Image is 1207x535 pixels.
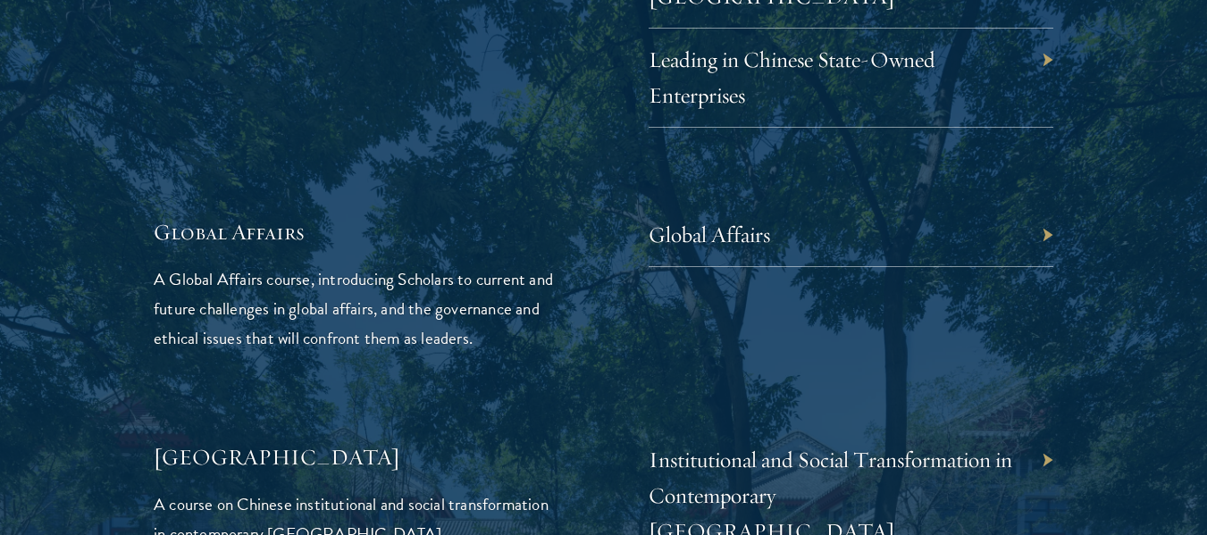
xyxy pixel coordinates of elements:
h5: Global Affairs [154,217,559,247]
a: Leading in Chinese State-Owned Enterprises [649,46,935,109]
h5: [GEOGRAPHIC_DATA] [154,442,559,472]
a: Global Affairs [649,221,770,248]
p: A Global Affairs course, introducing Scholars to current and future challenges in global affairs,... [154,264,559,353]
